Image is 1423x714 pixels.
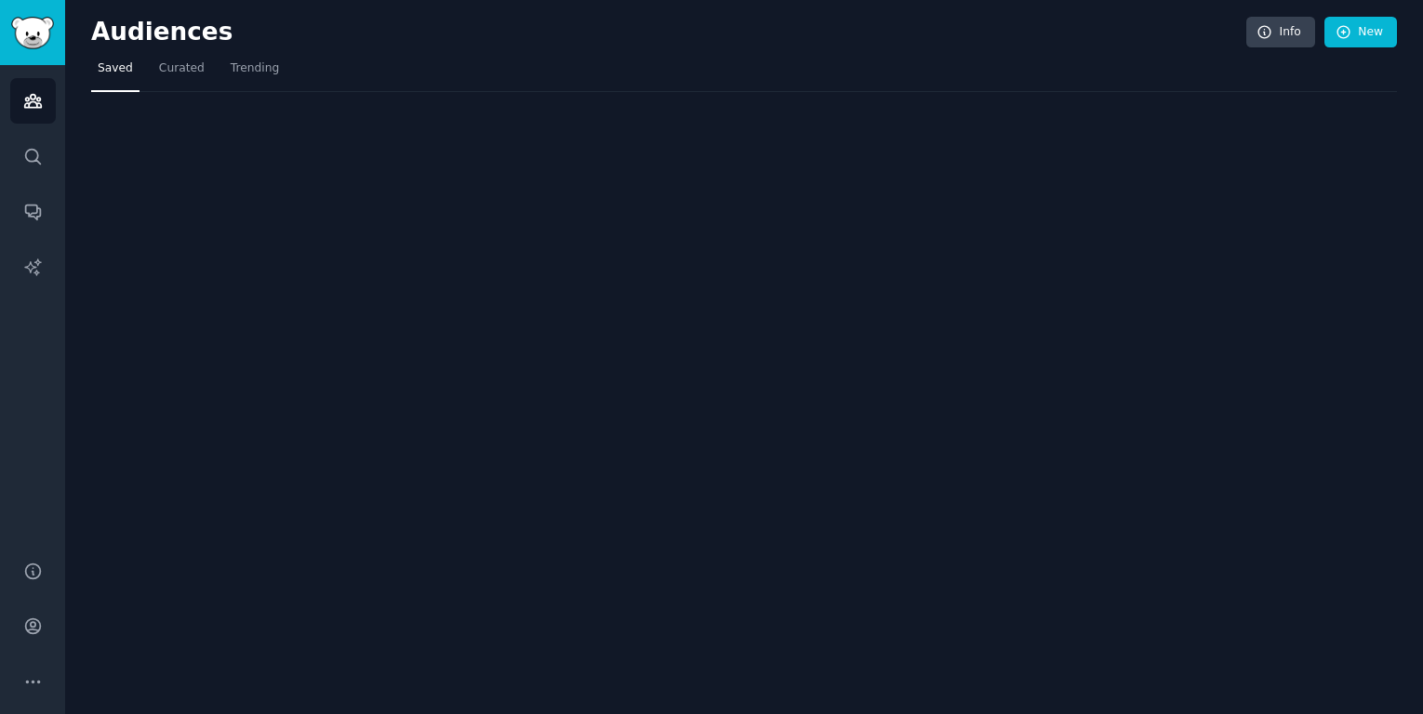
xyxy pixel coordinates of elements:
[1324,17,1397,48] a: New
[1246,17,1315,48] a: Info
[91,54,140,92] a: Saved
[159,60,205,77] span: Curated
[11,17,54,49] img: GummySearch logo
[231,60,279,77] span: Trending
[98,60,133,77] span: Saved
[153,54,211,92] a: Curated
[224,54,286,92] a: Trending
[91,18,1246,47] h2: Audiences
